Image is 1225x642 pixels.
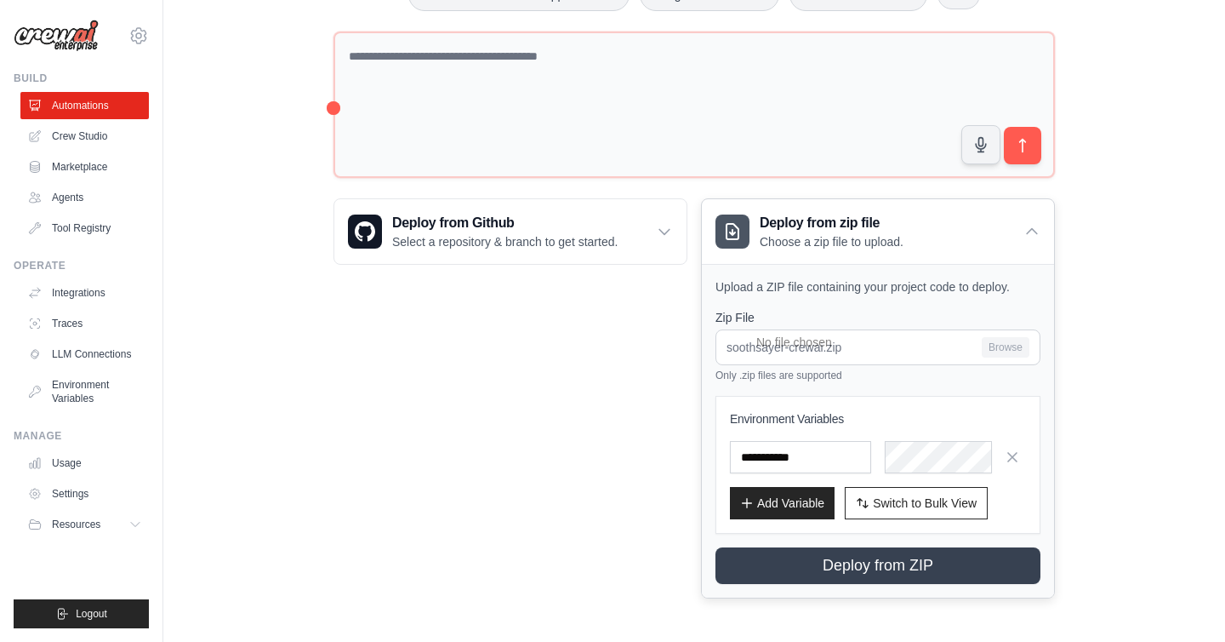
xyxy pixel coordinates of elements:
button: Deploy from ZIP [715,547,1040,584]
button: Switch to Bulk View [845,487,988,519]
a: Crew Studio [20,123,149,150]
input: soothsayer-crewai.zip Browse [715,330,1040,365]
a: Marketplace [20,153,149,181]
img: Logo [14,20,99,52]
a: Environment Variables [20,371,149,412]
a: LLM Connections [20,341,149,368]
button: Resources [20,511,149,538]
span: Logout [76,607,107,621]
label: Zip File [715,309,1040,326]
button: Logout [14,599,149,628]
span: Resources [52,518,100,531]
a: Settings [20,480,149,507]
h3: Deploy from zip file [760,213,903,233]
h3: Deploy from Github [392,213,618,233]
a: Traces [20,310,149,337]
div: Operate [14,259,149,272]
button: Add Variable [730,487,835,519]
p: Only .zip files are supported [715,369,1040,382]
p: Choose a zip file to upload. [760,233,903,250]
a: Integrations [20,279,149,307]
h3: Environment Variables [730,410,1026,427]
span: Switch to Bulk View [873,495,977,512]
a: Usage [20,450,149,477]
p: Upload a ZIP file containing your project code to deploy. [715,278,1040,295]
p: Select a repository & branch to get started. [392,233,618,250]
a: Agents [20,184,149,211]
a: Tool Registry [20,215,149,242]
div: Manage [14,429,149,443]
a: Automations [20,92,149,119]
div: Build [14,72,149,85]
